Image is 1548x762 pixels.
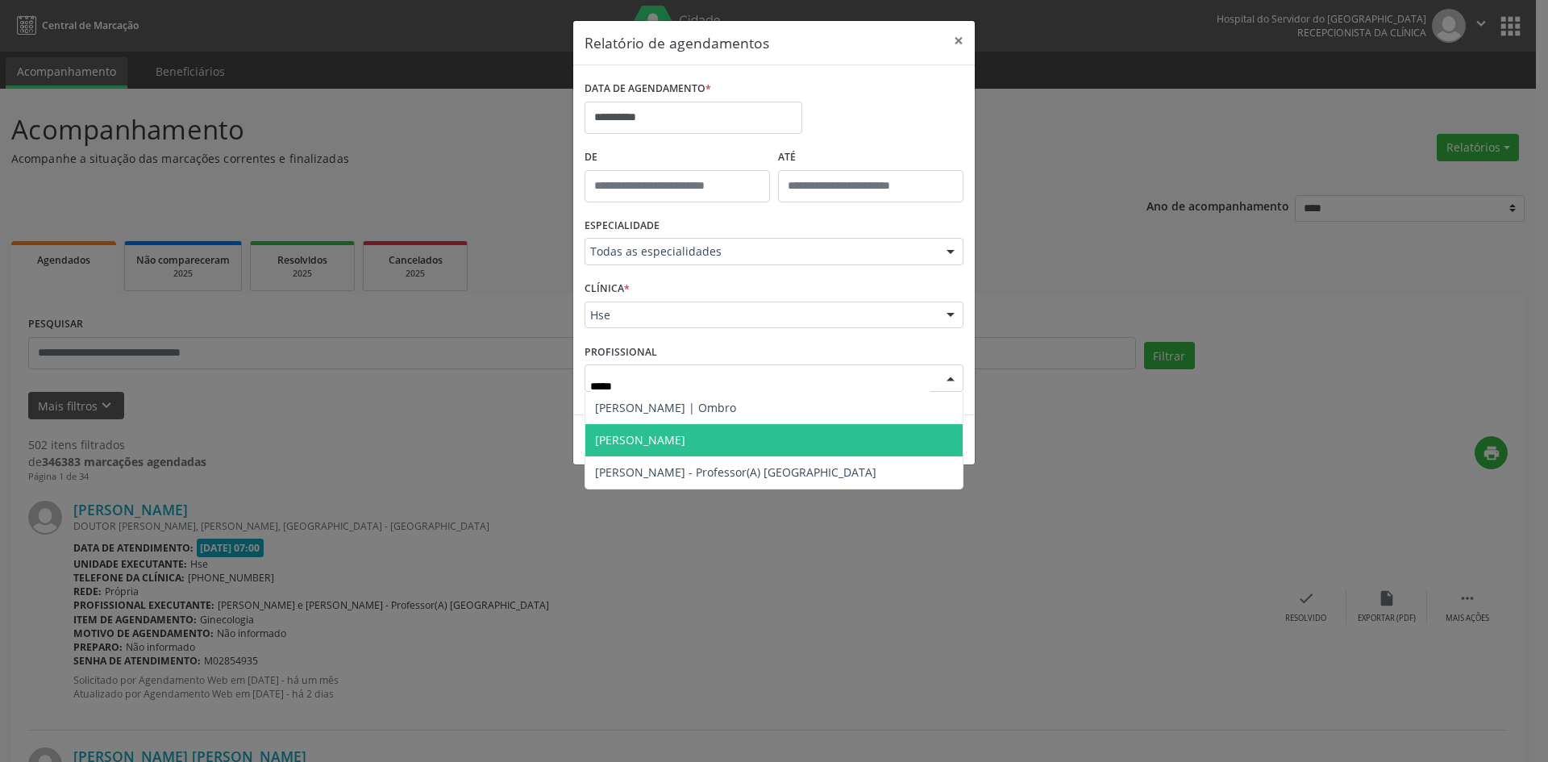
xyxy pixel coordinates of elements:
[585,214,660,239] label: ESPECIALIDADE
[585,277,630,302] label: CLÍNICA
[590,307,930,323] span: Hse
[585,339,657,364] label: PROFISSIONAL
[585,145,770,170] label: De
[943,21,975,60] button: Close
[595,464,876,480] span: [PERSON_NAME] - Professor(A) [GEOGRAPHIC_DATA]
[585,77,711,102] label: DATA DE AGENDAMENTO
[595,400,736,415] span: [PERSON_NAME] | Ombro
[590,244,930,260] span: Todas as especialidades
[595,432,685,448] span: [PERSON_NAME]
[585,32,769,53] h5: Relatório de agendamentos
[778,145,963,170] label: ATÉ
